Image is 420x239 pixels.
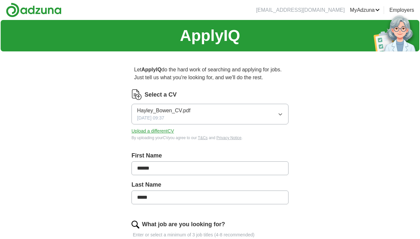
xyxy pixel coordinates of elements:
[131,104,289,124] button: Hayley_Bowen_CV.pdf[DATE] 09:37
[131,180,289,189] label: Last Name
[6,3,61,17] img: Adzuna logo
[131,128,174,135] button: Upload a differentCV
[389,6,414,14] a: Employers
[131,231,289,238] p: Enter or select a minimum of 3 job titles (4-8 recommended)
[131,89,142,100] img: CV Icon
[217,136,242,140] a: Privacy Notice
[350,6,380,14] a: MyAdzuna
[137,107,190,115] span: Hayley_Bowen_CV.pdf
[198,136,208,140] a: T&Cs
[145,90,177,99] label: Select a CV
[137,115,164,121] span: [DATE] 09:37
[256,6,345,14] li: [EMAIL_ADDRESS][DOMAIN_NAME]
[141,67,161,72] strong: ApplyIQ
[131,221,139,229] img: search.png
[180,24,240,47] h1: ApplyIQ
[131,135,289,141] div: By uploading your CV you agree to our and .
[131,151,289,160] label: First Name
[131,63,289,84] p: Let do the hard work of searching and applying for jobs. Just tell us what you're looking for, an...
[142,220,225,229] label: What job are you looking for?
